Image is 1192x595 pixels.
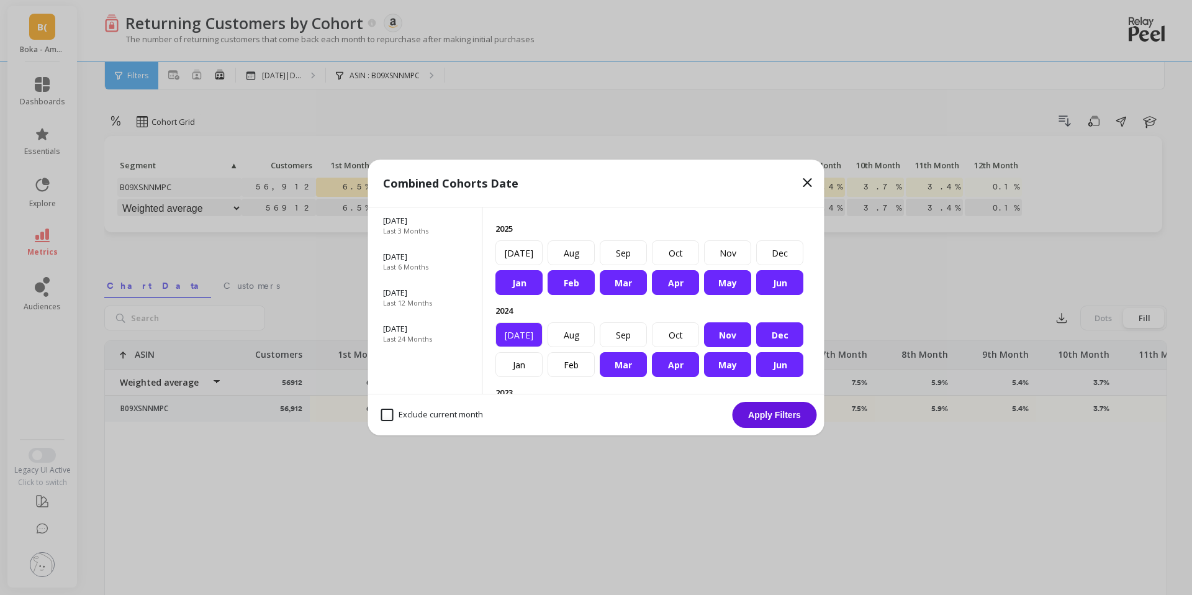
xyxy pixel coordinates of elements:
p: 2025 [495,223,812,234]
p: Combined Cohorts Date [383,175,518,192]
div: Apr [652,352,699,377]
div: Feb [548,352,595,377]
div: Jan [495,352,543,377]
div: May [704,352,751,377]
div: Jun [756,270,803,295]
div: Apr [652,270,699,295]
div: Nov [704,322,751,347]
p: Last 6 Months [383,262,428,272]
div: Feb [548,270,595,295]
div: Mar [600,270,647,295]
div: Sep [600,240,647,265]
div: Aug [548,240,595,265]
div: Sep [600,322,647,347]
button: Apply Filters [733,402,817,428]
div: [DATE] [495,240,543,265]
div: Oct [652,240,699,265]
div: [DATE] [495,322,543,347]
p: [DATE] [383,215,467,226]
p: [DATE] [383,251,467,262]
div: Jun [756,352,803,377]
div: Mar [600,352,647,377]
span: Exclude current month [381,409,483,421]
div: Aug [548,322,595,347]
div: Oct [652,322,699,347]
p: 2024 [495,305,812,316]
p: [DATE] [383,287,467,298]
p: [DATE] [383,323,467,334]
div: May [704,270,751,295]
p: Last 3 Months [383,226,428,236]
p: Last 24 Months [383,334,432,344]
div: Dec [756,322,803,347]
div: Jan [495,270,543,295]
p: Last 12 Months [383,298,432,308]
div: Nov [704,240,751,265]
p: 2023 [495,387,812,398]
div: Dec [756,240,803,265]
